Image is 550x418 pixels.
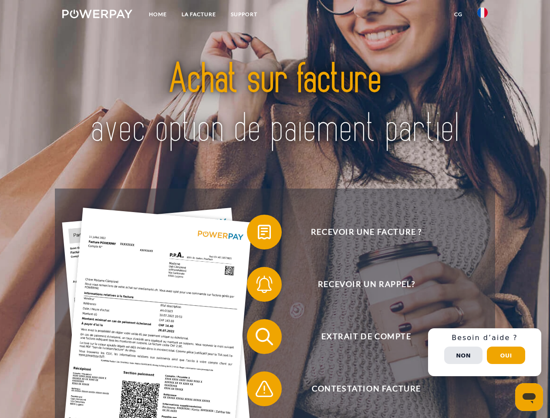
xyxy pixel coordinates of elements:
img: qb_bill.svg [253,221,275,243]
img: fr [477,7,488,18]
button: Non [444,347,483,364]
span: Contestation Facture [260,371,473,406]
iframe: Bouton de lancement de la fenêtre de messagerie [515,383,543,411]
span: Recevoir un rappel? [260,267,473,302]
button: Recevoir une facture ? [247,215,473,249]
img: title-powerpay_fr.svg [83,42,467,167]
a: LA FACTURE [174,7,223,22]
img: qb_bell.svg [253,273,275,295]
button: Extrait de compte [247,319,473,354]
img: logo-powerpay-white.svg [62,10,132,18]
a: CG [447,7,470,22]
img: qb_search.svg [253,326,275,347]
a: Home [142,7,174,22]
button: Contestation Facture [247,371,473,406]
span: Extrait de compte [260,319,473,354]
button: Recevoir un rappel? [247,267,473,302]
button: Oui [487,347,525,364]
a: Support [223,7,265,22]
img: qb_warning.svg [253,378,275,400]
div: Schnellhilfe [428,328,541,376]
h3: Besoin d’aide ? [433,334,536,342]
span: Recevoir une facture ? [260,215,473,249]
